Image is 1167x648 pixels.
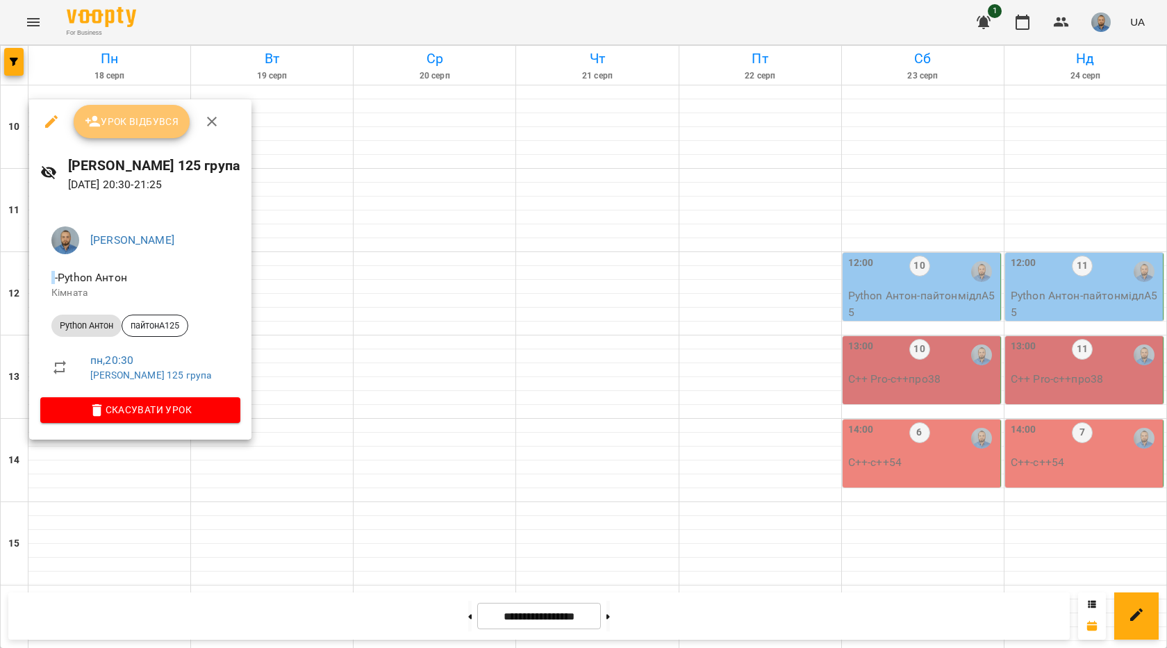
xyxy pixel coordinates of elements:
div: пайтонА125 [122,315,188,337]
button: Урок відбувся [74,105,190,138]
a: пн , 20:30 [90,354,133,367]
span: Скасувати Урок [51,401,229,418]
span: Урок відбувся [85,113,179,130]
h6: [PERSON_NAME] 125 група [68,155,240,176]
button: Скасувати Урок [40,397,240,422]
a: [PERSON_NAME] [90,233,174,247]
a: [PERSON_NAME] 125 група [90,369,211,381]
span: Python Антон [51,319,122,332]
p: [DATE] 20:30 - 21:25 [68,176,240,193]
span: пайтонА125 [122,319,188,332]
img: 2a5fecbf94ce3b4251e242cbcf70f9d8.jpg [51,226,79,254]
p: Кімната [51,286,229,300]
span: - Python Антон [51,271,130,284]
